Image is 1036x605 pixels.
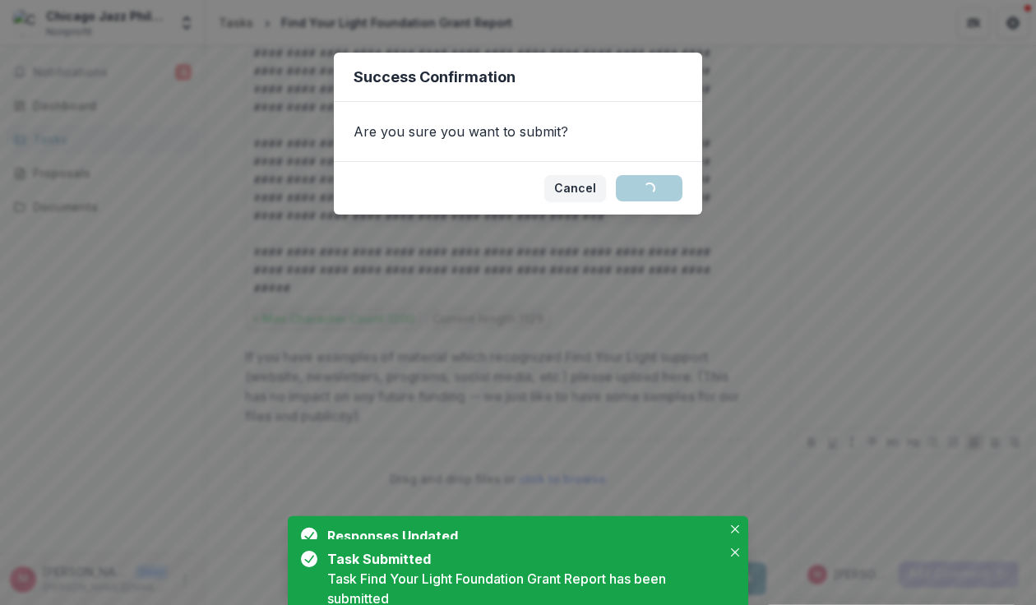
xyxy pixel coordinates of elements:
div: Are you sure you want to submit? [334,102,702,161]
button: Close [725,543,745,562]
button: Cancel [544,175,606,201]
header: Success Confirmation [334,53,702,102]
div: Responses Updated [327,526,715,546]
div: Task Submitted [327,549,715,569]
button: Close [725,520,745,539]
